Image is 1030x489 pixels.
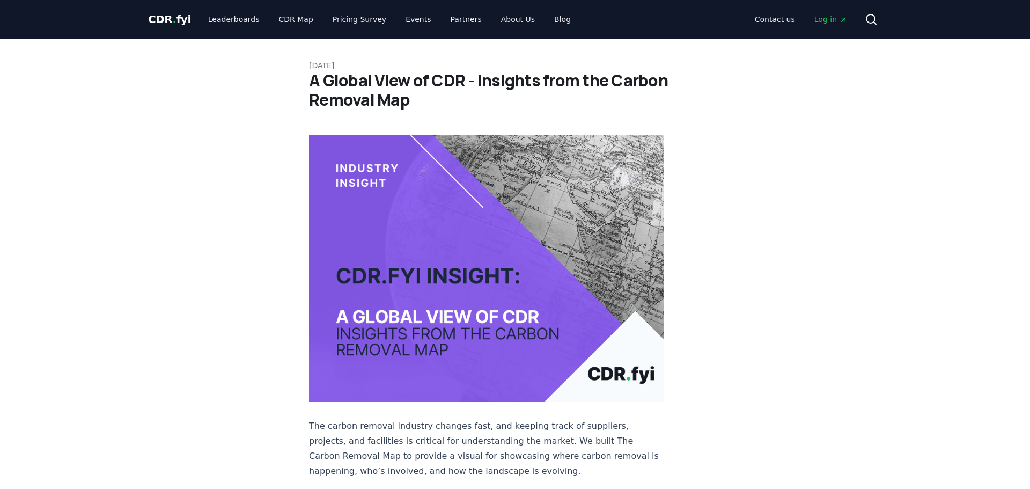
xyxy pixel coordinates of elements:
a: Partners [442,10,490,29]
nav: Main [746,10,856,29]
a: Contact us [746,10,804,29]
span: CDR fyi [148,13,191,26]
a: Blog [546,10,579,29]
a: Log in [806,10,856,29]
a: Events [397,10,439,29]
p: The carbon removal industry changes fast, and keeping track of suppliers, projects, and facilitie... [309,419,664,479]
h1: A Global View of CDR - Insights from the Carbon Removal Map [309,71,721,110]
p: [DATE] [309,60,721,71]
span: . [173,13,176,26]
a: CDR Map [270,10,322,29]
a: About Us [492,10,543,29]
a: Pricing Survey [324,10,395,29]
a: CDR.fyi [148,12,191,27]
span: Log in [814,14,848,25]
nav: Main [200,10,579,29]
a: Leaderboards [200,10,268,29]
img: blog post image [309,135,664,402]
